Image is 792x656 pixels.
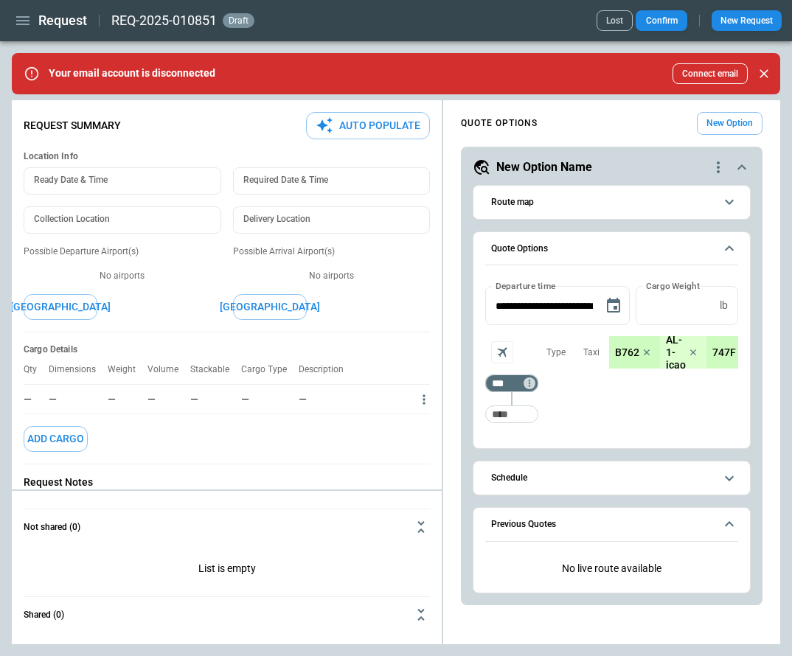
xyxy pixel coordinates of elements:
[299,393,405,405] p: —
[233,294,307,320] button: [GEOGRAPHIC_DATA]
[636,10,687,31] button: Confirm
[485,405,538,423] div: Too short
[24,151,430,162] h6: Location Info
[24,545,430,596] div: Not shared (0)
[491,520,556,529] h6: Previous Quotes
[485,186,738,219] button: Route map
[417,392,431,407] button: more
[49,393,96,405] p: —
[190,393,198,405] p: —
[709,158,727,176] div: quote-option-actions
[24,523,80,532] h6: Not shared (0)
[496,279,556,292] label: Departure time
[24,119,121,132] p: Request Summary
[546,346,566,359] p: Type
[111,12,217,29] h2: REQ-2025-010851
[24,426,88,452] button: Add Cargo
[24,344,430,355] h6: Cargo Details
[147,364,190,375] p: Volume
[583,346,600,359] p: Taxi
[491,198,534,207] h6: Route map
[24,610,64,620] h6: Shared (0)
[49,364,108,375] p: Dimensions
[754,63,774,84] button: Close
[697,112,763,135] button: New Option
[24,393,32,405] p: —
[491,341,513,363] span: Aircraft selection
[190,364,241,375] p: Stackable
[491,244,548,254] h6: Quote Options
[443,106,780,611] div: scrollable content
[38,12,87,29] h1: Request
[24,597,430,632] button: Shared (0)
[712,346,736,359] p: 747F
[754,57,774,90] div: dismiss
[49,384,108,414] div: No dimensions
[597,10,633,31] button: Lost
[485,286,738,430] div: Quote Options
[720,299,728,312] p: lb
[108,393,116,405] p: —
[24,294,97,320] button: [GEOGRAPHIC_DATA]
[485,374,538,392] div: Too short
[491,473,527,483] h6: Schedule
[24,509,430,545] button: Not shared (0)
[24,545,430,596] p: List is empty
[646,279,700,292] label: Cargo Weight
[485,461,738,495] button: Schedule
[609,336,738,369] div: scrollable content
[147,393,156,405] p: —
[666,334,686,371] p: AL-1- icao
[108,364,147,375] p: Weight
[615,346,639,359] p: B762
[306,112,430,139] button: Auto Populate
[241,393,287,405] p: —
[226,15,251,26] span: draft
[24,476,430,489] p: Request Notes
[24,364,49,375] p: Qty
[712,10,781,31] button: New Request
[461,120,538,127] h4: QUOTE OPTIONS
[673,63,748,84] button: Connect email
[299,384,417,414] div: No description
[599,291,628,321] button: Choose date, selected date is Aug 12, 2025
[473,158,751,176] button: New Option Namequote-option-actions
[299,364,355,375] p: Description
[241,384,299,414] div: No cargo type
[233,245,431,258] p: Possible Arrival Airport(s)
[485,551,738,587] div: Previous Quotes
[485,232,738,266] button: Quote Options
[485,551,738,587] p: No live route available
[496,159,592,175] h5: New Option Name
[24,245,221,258] p: Possible Departure Airport(s)
[24,270,221,282] p: No airports
[233,270,431,282] p: No airports
[241,364,299,375] p: Cargo Type
[485,508,738,542] button: Previous Quotes
[49,67,215,80] p: Your email account is disconnected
